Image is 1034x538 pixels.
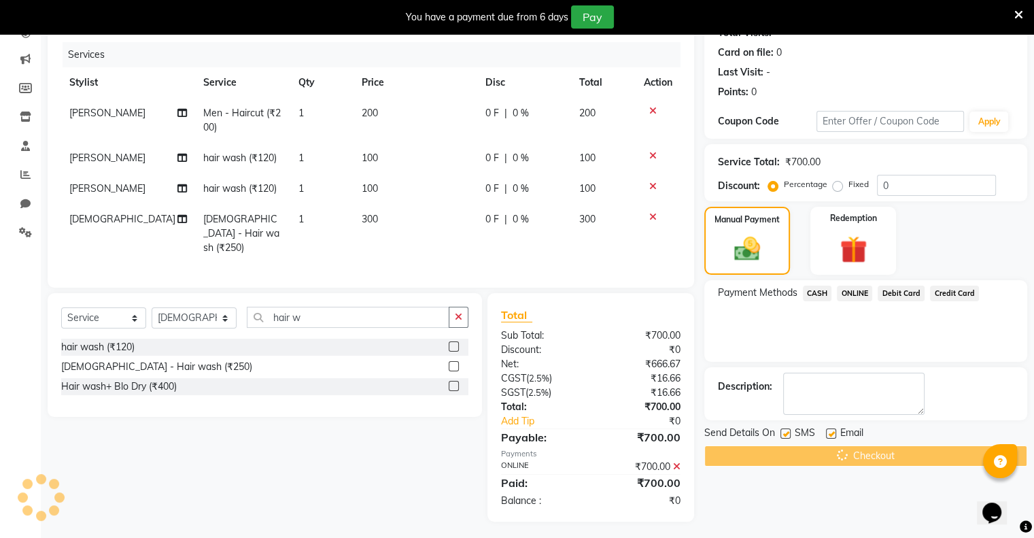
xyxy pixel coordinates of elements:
th: Service [195,67,290,98]
span: hair wash (₹120) [203,152,277,164]
div: ₹0 [607,414,690,428]
span: 100 [362,152,378,164]
span: ONLINE [837,286,872,301]
span: CASH [803,286,832,301]
div: Services [63,42,691,67]
div: ₹0 [591,494,691,508]
span: 2.5% [529,373,549,384]
div: ₹700.00 [785,155,821,169]
span: SGST [501,386,525,399]
span: [DEMOGRAPHIC_DATA] [69,213,175,225]
span: Send Details On [704,426,775,443]
div: Discount: [491,343,591,357]
div: ONLINE [491,460,591,474]
a: Add Tip [491,414,607,428]
div: Card on file: [718,46,774,60]
span: Credit Card [930,286,979,301]
div: Last Visit: [718,65,763,80]
span: Men - Haircut (₹200) [203,107,281,133]
span: 200 [579,107,596,119]
span: 2.5% [528,387,549,398]
span: [PERSON_NAME] [69,152,145,164]
span: [DEMOGRAPHIC_DATA] - Hair wash (₹250) [203,213,279,254]
span: | [504,212,507,226]
span: 100 [362,182,378,195]
span: 1 [298,107,304,119]
span: 1 [298,213,304,225]
button: Pay [571,5,614,29]
div: Total: [491,400,591,414]
span: 300 [362,213,378,225]
span: Debit Card [878,286,925,301]
span: 0 F [485,212,499,226]
div: ₹700.00 [591,460,691,474]
div: Paid: [491,475,591,491]
div: Balance : [491,494,591,508]
div: ( ) [491,386,591,400]
img: _gift.svg [831,233,876,267]
div: hair wash (₹120) [61,340,135,354]
span: Total [501,308,532,322]
span: 0 F [485,182,499,196]
div: You have a payment due from 6 days [406,10,568,24]
div: ₹16.66 [591,371,691,386]
span: 100 [579,182,596,195]
div: 0 [751,85,757,99]
th: Qty [290,67,354,98]
div: Points: [718,85,748,99]
div: Description: [718,380,772,394]
div: Discount: [718,179,760,193]
span: [PERSON_NAME] [69,107,145,119]
span: 200 [362,107,378,119]
div: Payable: [491,429,591,445]
span: 100 [579,152,596,164]
span: SMS [795,426,815,443]
span: 0 % [513,182,529,196]
input: Search or Scan [247,307,449,328]
span: 0 % [513,212,529,226]
iframe: chat widget [977,484,1020,524]
th: Price [354,67,477,98]
div: Sub Total: [491,329,591,343]
span: Payment Methods [718,286,797,300]
div: Payments [501,448,680,460]
span: 300 [579,213,596,225]
div: ₹666.67 [591,357,691,371]
span: CGST [501,372,526,384]
div: ₹16.66 [591,386,691,400]
div: Net: [491,357,591,371]
div: 0 [776,46,782,60]
th: Action [636,67,680,98]
div: - [766,65,770,80]
span: | [504,182,507,196]
span: 0 % [513,151,529,165]
span: [PERSON_NAME] [69,182,145,195]
div: [DEMOGRAPHIC_DATA] - Hair wash (₹250) [61,360,252,374]
span: | [504,151,507,165]
th: Disc [477,67,572,98]
div: Coupon Code [718,114,816,129]
span: 1 [298,152,304,164]
div: Service Total: [718,155,780,169]
div: ₹700.00 [591,429,691,445]
div: ₹700.00 [591,400,691,414]
th: Stylist [61,67,195,98]
span: 0 F [485,151,499,165]
span: Email [840,426,863,443]
img: _cash.svg [726,234,768,264]
div: Hair wash+ Blo Dry (₹400) [61,380,177,394]
label: Fixed [848,178,869,190]
span: 0 F [485,106,499,120]
label: Redemption [830,212,877,224]
button: Apply [969,112,1008,132]
span: hair wash (₹120) [203,182,277,195]
div: ( ) [491,371,591,386]
input: Enter Offer / Coupon Code [816,111,965,132]
div: ₹700.00 [591,475,691,491]
div: ₹0 [591,343,691,357]
label: Manual Payment [714,214,780,226]
span: | [504,106,507,120]
th: Total [571,67,636,98]
div: ₹700.00 [591,329,691,343]
label: Percentage [784,178,827,190]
